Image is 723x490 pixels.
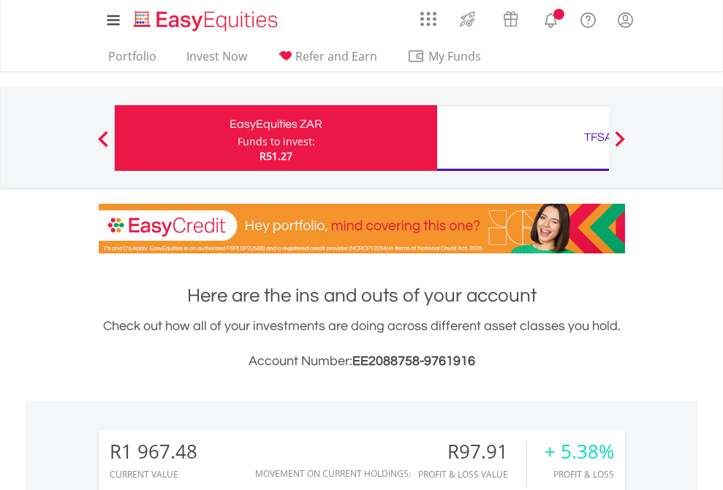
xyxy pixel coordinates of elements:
span: EE2088758-9761916 [352,354,475,368]
div: Profit & Loss Value [418,470,526,479]
img: EasyCredit Promotion Banner [99,204,625,253]
div: Funds to invest: [238,134,315,149]
img: EasyEquities_Logo.png [131,9,284,33]
a: Portfolio [102,49,162,72]
div: + 5.38% [545,441,614,462]
img: vouchers-v2.svg [499,7,523,31]
h1: Here are the ins and outs of your account [99,283,625,309]
span: R51.27 [260,149,292,163]
div: CURRENT VALUE [110,470,197,479]
a: Home page [128,4,284,33]
div: Profit & Loss [545,470,614,479]
span: Refer and Earn [295,48,377,64]
button: Previous [88,138,118,153]
button: Next [605,138,635,153]
img: grid-menu-icon.svg [420,11,436,27]
a: Vouchers [489,4,532,31]
a: Refer and Earn [271,49,383,72]
div: EasyEquities ZAR [124,114,428,134]
div: R1 967.48 [110,441,197,462]
h3: Account Number: [99,351,625,372]
a: AppsGrid [411,4,446,27]
a: Invest Now [181,49,253,72]
div: Movement on Current Holdings: [255,469,411,478]
a: My Profile [607,4,644,36]
div: Check out how all of your investments are doing across different asset classes you hold. [99,316,625,372]
a: FAQ's and Support [569,4,607,33]
span: My Funds [407,47,503,66]
div: R97.91 [418,441,526,462]
img: thrive-v2.svg [455,7,480,31]
a: Notifications [532,4,569,33]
